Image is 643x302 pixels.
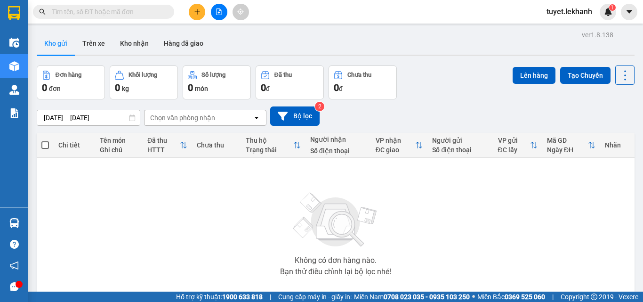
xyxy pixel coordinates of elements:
[432,137,488,144] div: Người gửi
[611,4,614,11] span: 1
[539,6,600,17] span: tuyet.lekhanh
[270,106,320,126] button: Bộ lọc
[129,72,157,78] div: Khối lượng
[10,240,19,249] span: question-circle
[237,8,244,15] span: aim
[542,133,600,158] th: Toggle SortBy
[246,146,293,154] div: Trạng thái
[477,292,545,302] span: Miền Bắc
[289,187,383,253] img: svg+xml;base64,PHN2ZyBjbGFzcz0ibGlzdC1wbHVnX19zdmciIHhtbG5zPSJodHRwOi8vd3d3LnczLm9yZy8yMDAwL3N2Zy...
[609,4,616,11] sup: 1
[100,137,137,144] div: Tên món
[339,85,343,92] span: đ
[246,137,293,144] div: Thu hộ
[560,67,611,84] button: Tạo Chuyến
[10,282,19,291] span: message
[310,147,366,155] div: Số điện thoại
[194,8,201,15] span: plus
[58,141,90,149] div: Chi tiết
[241,133,305,158] th: Toggle SortBy
[147,146,180,154] div: HTTT
[75,32,113,55] button: Trên xe
[56,72,81,78] div: Đơn hàng
[37,110,140,125] input: Select a date range.
[9,108,19,118] img: solution-icon
[9,38,19,48] img: warehouse-icon
[493,133,543,158] th: Toggle SortBy
[37,65,105,99] button: Đơn hàng0đơn
[552,292,554,302] span: |
[315,102,324,111] sup: 2
[8,6,20,20] img: logo-vxr
[233,4,249,20] button: aim
[143,133,192,158] th: Toggle SortBy
[37,32,75,55] button: Kho gửi
[9,218,19,228] img: warehouse-icon
[115,82,120,93] span: 0
[547,146,588,154] div: Ngày ĐH
[183,65,251,99] button: Số lượng0món
[42,82,47,93] span: 0
[432,146,488,154] div: Số điện thoại
[189,4,205,20] button: plus
[201,72,225,78] div: Số lượng
[376,137,416,144] div: VP nhận
[253,114,260,122] svg: open
[334,82,339,93] span: 0
[384,293,470,301] strong: 0708 023 035 - 0935 103 250
[295,257,377,264] div: Không có đơn hàng nào.
[52,7,163,17] input: Tìm tên, số ĐT hoặc mã đơn
[9,85,19,95] img: warehouse-icon
[278,292,352,302] span: Cung cấp máy in - giấy in:
[176,292,263,302] span: Hỗ trợ kỹ thuật:
[270,292,271,302] span: |
[625,8,634,16] span: caret-down
[498,146,530,154] div: ĐC lấy
[498,137,530,144] div: VP gửi
[261,82,266,93] span: 0
[10,261,19,270] span: notification
[274,72,292,78] div: Đã thu
[188,82,193,93] span: 0
[547,137,588,144] div: Mã GD
[216,8,222,15] span: file-add
[197,141,237,149] div: Chưa thu
[513,67,555,84] button: Lên hàng
[122,85,129,92] span: kg
[604,8,612,16] img: icon-new-feature
[621,4,637,20] button: caret-down
[582,30,613,40] div: ver 1.8.138
[150,113,215,122] div: Chọn văn phòng nhận
[472,295,475,299] span: ⚪️
[222,293,263,301] strong: 1900 633 818
[256,65,324,99] button: Đã thu0đ
[280,268,391,276] div: Bạn thử điều chỉnh lại bộ lọc nhé!
[100,146,137,154] div: Ghi chú
[266,85,270,92] span: đ
[605,141,629,149] div: Nhãn
[371,133,428,158] th: Toggle SortBy
[211,4,227,20] button: file-add
[110,65,178,99] button: Khối lượng0kg
[113,32,156,55] button: Kho nhận
[49,85,61,92] span: đơn
[347,72,371,78] div: Chưa thu
[591,294,597,300] span: copyright
[505,293,545,301] strong: 0369 525 060
[354,292,470,302] span: Miền Nam
[310,136,366,143] div: Người nhận
[195,85,208,92] span: món
[39,8,46,15] span: search
[156,32,211,55] button: Hàng đã giao
[147,137,180,144] div: Đã thu
[376,146,416,154] div: ĐC giao
[329,65,397,99] button: Chưa thu0đ
[9,61,19,71] img: warehouse-icon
